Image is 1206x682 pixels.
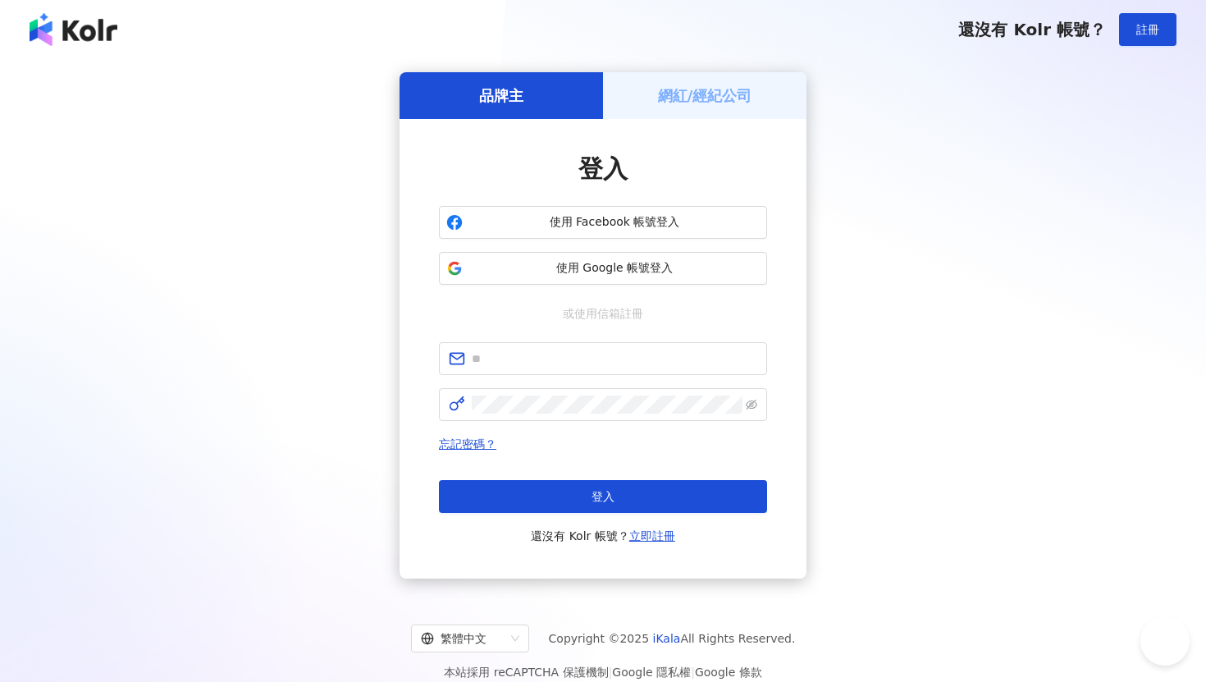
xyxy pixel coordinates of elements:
img: logo [30,13,117,46]
span: 還沒有 Kolr 帳號？ [531,526,675,546]
span: 使用 Facebook 帳號登入 [469,214,760,231]
span: 註冊 [1136,23,1159,36]
iframe: Help Scout Beacon - Open [1140,616,1190,666]
button: 使用 Google 帳號登入 [439,252,767,285]
span: 本站採用 reCAPTCHA 保護機制 [444,662,761,682]
span: 使用 Google 帳號登入 [469,260,760,277]
a: iKala [653,632,681,645]
a: 忘記密碼？ [439,437,496,451]
span: | [609,666,613,679]
span: 登入 [592,490,614,503]
span: eye-invisible [746,399,757,410]
h5: 品牌主 [479,85,523,106]
span: 還沒有 Kolr 帳號？ [958,20,1106,39]
button: 註冊 [1119,13,1176,46]
span: Copyright © 2025 All Rights Reserved. [549,629,796,648]
a: Google 隱私權 [612,666,691,679]
a: 立即註冊 [629,529,675,542]
a: Google 條款 [695,666,762,679]
span: 或使用信箱註冊 [551,304,655,323]
span: | [691,666,695,679]
div: 繁體中文 [421,625,505,652]
button: 登入 [439,480,767,513]
button: 使用 Facebook 帳號登入 [439,206,767,239]
h5: 網紅/經紀公司 [658,85,752,106]
span: 登入 [578,154,628,183]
